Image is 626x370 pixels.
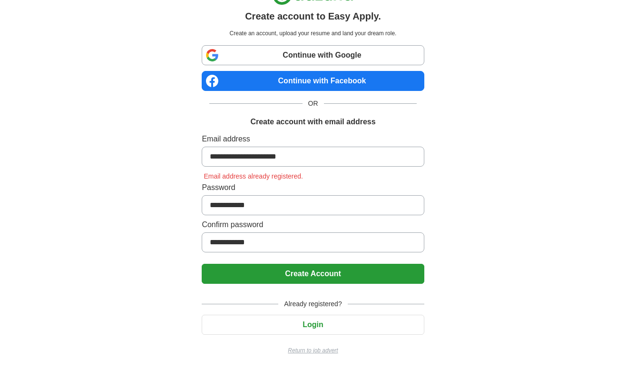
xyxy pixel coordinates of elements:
[303,99,324,109] span: OR
[202,182,424,193] label: Password
[202,71,424,91] a: Continue with Facebook
[202,320,424,329] a: Login
[202,346,424,355] a: Return to job advert
[204,29,422,38] p: Create an account, upload your resume and land your dream role.
[202,315,424,335] button: Login
[202,133,424,145] label: Email address
[245,9,381,23] h1: Create account to Easy Apply.
[202,219,424,230] label: Confirm password
[202,264,424,284] button: Create Account
[202,45,424,65] a: Continue with Google
[250,116,375,128] h1: Create account with email address
[202,172,305,180] span: Email address already registered.
[278,299,347,309] span: Already registered?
